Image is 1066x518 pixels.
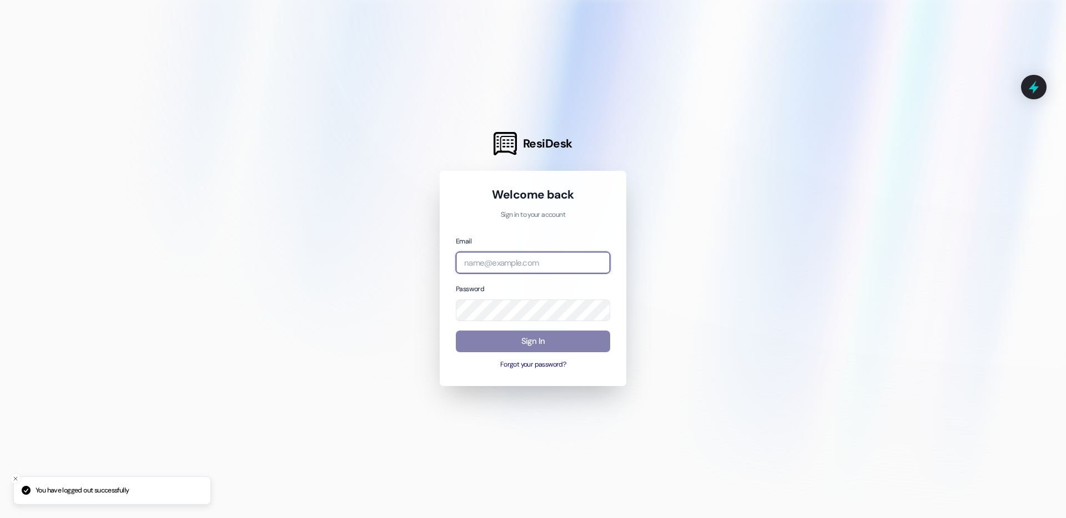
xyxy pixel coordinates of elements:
[456,331,610,352] button: Sign In
[10,473,21,484] button: Close toast
[523,136,572,151] span: ResiDesk
[456,187,610,202] h1: Welcome back
[456,285,484,293] label: Password
[456,252,610,273] input: name@example.com
[456,210,610,220] p: Sign in to your account
[456,360,610,370] button: Forgot your password?
[456,237,471,246] label: Email
[494,132,517,155] img: ResiDesk Logo
[36,486,129,496] p: You have logged out successfully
